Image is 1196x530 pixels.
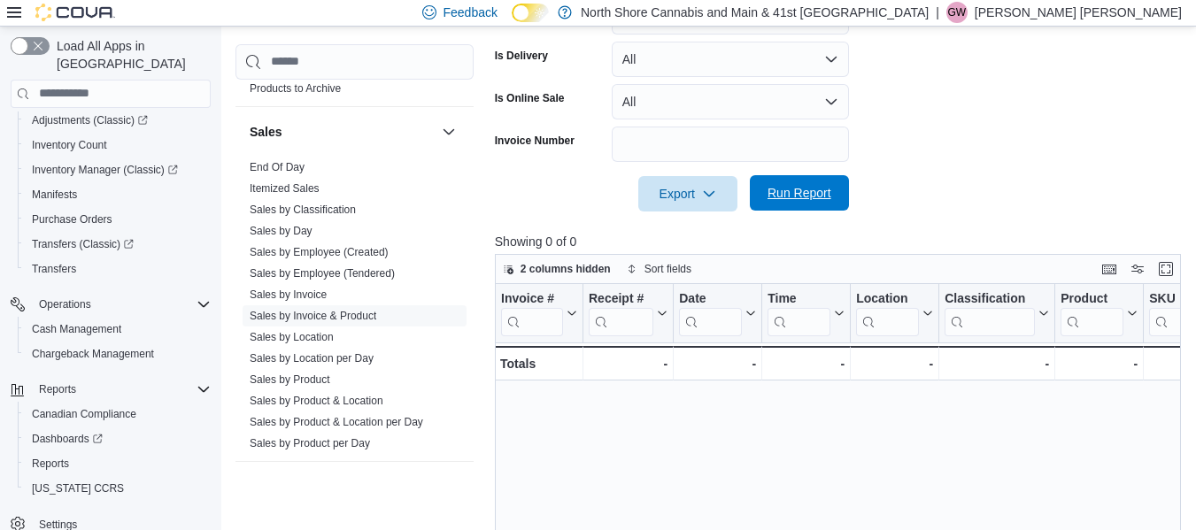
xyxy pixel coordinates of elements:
a: Sales by Product per Day [250,437,370,449]
div: Location [856,291,919,336]
span: Transfers [25,258,211,280]
a: Transfers (Classic) [25,234,141,255]
p: North Shore Cannabis and Main & 41st [GEOGRAPHIC_DATA] [581,2,929,23]
a: Transfers (Classic) [18,232,218,257]
a: Reports [25,453,76,474]
div: Location [856,291,919,308]
label: Is Delivery [495,49,548,63]
span: Inventory Manager (Classic) [25,159,211,181]
a: Sales by Employee (Tendered) [250,267,395,280]
span: Sales by Location [250,330,334,344]
span: Chargeback Management [32,347,154,361]
p: | [936,2,939,23]
button: Sort fields [620,258,698,280]
span: Sales by Product [250,373,330,387]
span: Chargeback Management [25,343,211,365]
span: Transfers (Classic) [25,234,211,255]
span: Products to Archive [250,81,341,96]
a: [US_STATE] CCRS [25,478,131,499]
button: Location [856,291,933,336]
span: Purchase Orders [25,209,211,230]
div: Classification [945,291,1035,336]
span: Sales by Product per Day [250,436,370,450]
button: Sales [250,123,435,141]
span: Sales by Product & Location per Day [250,415,423,429]
a: Itemized Sales [250,182,320,195]
span: Inventory Manager (Classic) [32,163,178,177]
button: All [612,84,849,119]
a: Manifests [25,184,84,205]
div: Date [679,291,742,336]
div: - [945,353,1049,374]
button: Inventory Count [18,133,218,157]
span: Run Report [768,184,831,202]
button: Run Report [750,175,849,211]
a: Adjustments (Classic) [25,110,155,131]
span: Reports [39,382,76,396]
span: Purchase Orders [32,212,112,227]
a: Purchase Orders [25,209,120,230]
span: Cash Management [32,322,121,336]
a: Cash Management [25,319,128,340]
span: Manifests [25,184,211,205]
button: Product [1061,291,1138,336]
a: Sales by Product & Location [250,395,383,407]
span: Dashboards [32,432,103,446]
span: Inventory Count [32,138,107,152]
img: Cova [35,4,115,21]
button: Invoice # [501,291,577,336]
button: Display options [1127,258,1148,280]
div: - [589,353,667,374]
button: [US_STATE] CCRS [18,476,218,501]
span: End Of Day [250,160,305,174]
span: Itemized Sales [250,181,320,196]
button: Taxes [438,476,459,497]
button: Receipt # [589,291,667,336]
div: - [679,353,756,374]
label: Invoice Number [495,134,575,148]
span: Adjustments (Classic) [25,110,211,131]
button: Operations [4,292,218,317]
a: Sales by Day [250,225,313,237]
p: Showing 0 of 0 [495,233,1188,250]
button: Canadian Compliance [18,402,218,426]
button: Reports [18,451,218,476]
p: [PERSON_NAME] [PERSON_NAME] [975,2,1182,23]
span: [US_STATE] CCRS [32,481,124,495]
span: Inventory Count [25,134,211,156]
div: - [856,353,933,374]
span: Sales by Product & Location [250,394,383,408]
div: Date [679,291,742,308]
button: Transfers [18,257,218,281]
a: Sales by Invoice & Product [250,310,376,322]
div: Classification [945,291,1035,308]
a: Sales by Classification [250,204,356,216]
a: Sales by Product [250,373,330,386]
button: Classification [945,291,1049,336]
span: Sales by Invoice [250,288,327,302]
div: Totals [500,353,577,374]
span: Export [649,176,727,211]
span: Cash Management [25,319,211,340]
span: Sales by Day [250,224,313,238]
span: Transfers (Classic) [32,237,134,251]
span: 2 columns hidden [521,262,611,276]
span: Manifests [32,188,77,202]
label: Is Online Sale [495,91,565,105]
span: Operations [39,297,91,311]
a: Inventory Count [25,134,114,156]
div: Griffin Wright [946,2,968,23]
a: Adjustments (Classic) [18,108,218,133]
a: Sales by Product & Location per Day [250,416,423,428]
div: Product [1061,291,1123,308]
button: Purchase Orders [18,207,218,232]
span: Operations [32,294,211,315]
button: Chargeback Management [18,342,218,366]
div: Receipt # URL [589,291,653,336]
span: Reports [25,453,211,474]
span: GW [947,2,966,23]
a: End Of Day [250,161,305,173]
a: Sales by Employee (Created) [250,246,389,258]
button: Cash Management [18,317,218,342]
span: Washington CCRS [25,478,211,499]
